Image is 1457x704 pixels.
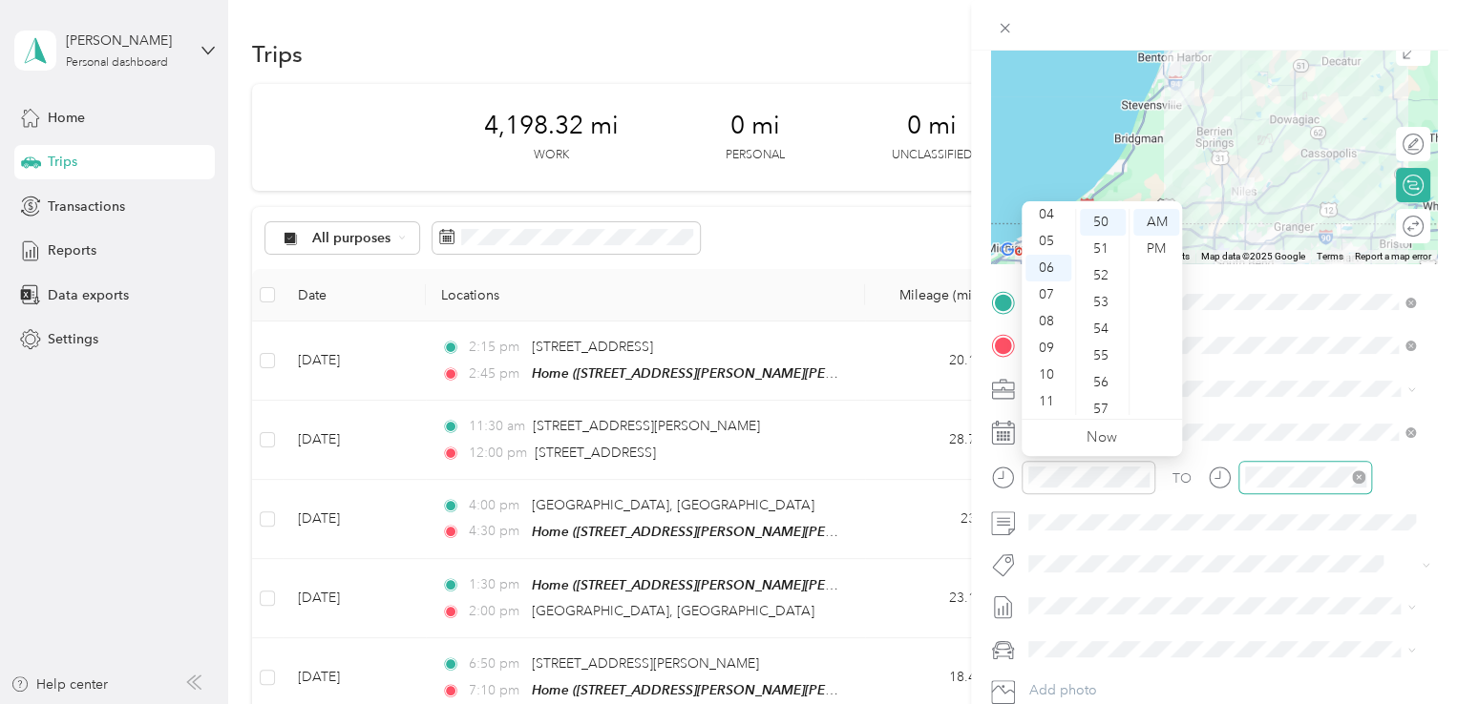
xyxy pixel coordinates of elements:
img: Google [996,238,1059,263]
div: 05 [1025,228,1071,255]
div: 11 [1025,388,1071,415]
button: Add photo [1022,677,1437,704]
div: 57 [1080,396,1126,423]
a: Open this area in Google Maps (opens a new window) [996,238,1059,263]
iframe: Everlance-gr Chat Button Frame [1350,597,1457,704]
div: 10 [1025,362,1071,388]
span: close-circle [1352,470,1365,484]
div: 06 [1025,255,1071,281]
div: 50 [1080,209,1126,236]
div: AM [1133,209,1179,236]
a: Report a map error [1355,251,1431,261]
span: Map data ©2025 Google [1201,251,1305,261]
div: PM [1133,236,1179,262]
div: TO [1172,468,1192,488]
div: 07 [1025,281,1071,308]
div: 53 [1080,289,1126,316]
div: 56 [1080,369,1126,396]
div: 52 [1080,262,1126,289]
a: Terms (opens in new tab) [1317,251,1343,261]
div: 54 [1080,316,1126,342]
div: 51 [1080,236,1126,262]
div: 55 [1080,342,1126,369]
a: Now [1087,428,1117,446]
div: 08 [1025,308,1071,335]
div: 09 [1025,335,1071,362]
div: 04 [1025,201,1071,228]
